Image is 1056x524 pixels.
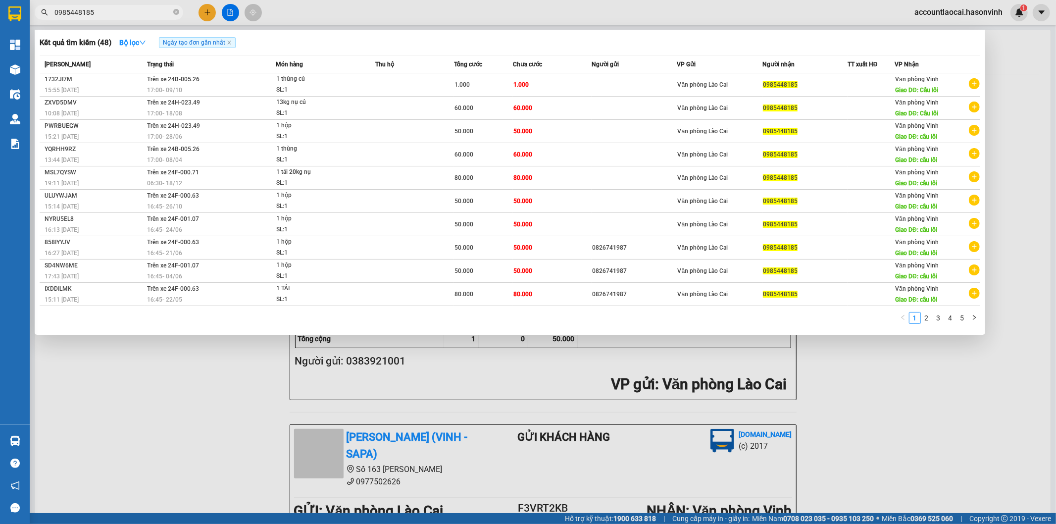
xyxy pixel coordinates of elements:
div: 1 tải 20kg nụ [276,167,351,178]
div: 0826741987 [592,243,676,253]
span: Giao DĐ: cầu lồi [895,296,937,303]
a: 2 [921,313,932,323]
a: 1 [909,313,920,323]
span: Người nhận [762,61,795,68]
h1: Giao dọc đường [52,57,183,126]
span: plus-circle [969,218,980,229]
span: 1.000 [454,81,470,88]
span: Văn phòng Lào Cai [678,267,728,274]
h2: F3VRT2KB [5,57,80,74]
button: right [968,312,980,324]
span: 16:13 [DATE] [45,226,79,233]
b: [PERSON_NAME] (Vinh - Sapa) [42,12,149,51]
span: Văn phòng Vinh [895,262,939,269]
div: 1 hộp [276,190,351,201]
span: message [10,503,20,513]
span: notification [10,481,20,490]
span: search [41,9,48,16]
span: 16:45 - 24/06 [147,226,182,233]
span: 16:45 - 22/05 [147,296,182,303]
span: Tổng cước [454,61,482,68]
span: Trên xe 24B-005.26 [147,76,200,83]
span: Văn phòng Vinh [895,122,939,129]
span: Văn phòng Lào Cai [678,151,728,158]
span: 0985448185 [763,244,798,251]
b: [DOMAIN_NAME] [132,8,239,24]
li: Next Page [968,312,980,324]
span: left [900,314,906,320]
span: 16:27 [DATE] [45,250,79,257]
div: SL: 1 [276,131,351,142]
span: 60.000 [513,151,532,158]
span: down [139,39,146,46]
span: 17:43 [DATE] [45,273,79,280]
span: Văn phòng Lào Cai [678,221,728,228]
span: 50.000 [454,221,473,228]
div: SL: 1 [276,294,351,305]
span: Trạng thái [147,61,174,68]
span: 06:30 - 18/12 [147,180,182,187]
strong: Bộ lọc [119,39,146,47]
img: warehouse-icon [10,114,20,124]
span: plus-circle [969,241,980,252]
span: plus-circle [969,264,980,275]
span: Trên xe 24F-001.07 [147,262,199,269]
img: solution-icon [10,139,20,149]
span: Văn phòng Vinh [895,76,939,83]
div: MSL7QYSW [45,167,144,178]
span: 15:14 [DATE] [45,203,79,210]
span: 16:45 - 21/06 [147,250,182,257]
span: 0985448185 [763,291,798,298]
div: 0826741987 [592,289,676,300]
span: 17:00 - 18/08 [147,110,182,117]
span: 16:45 - 04/06 [147,273,182,280]
div: 1 hộp [276,213,351,224]
span: Giao DĐ: cầu lồi [895,180,937,187]
span: Văn phòng Lào Cai [678,128,728,135]
div: SL: 1 [276,108,351,119]
span: 0985448185 [763,128,798,135]
div: 0826741987 [592,266,676,276]
span: 0985448185 [763,81,798,88]
span: Món hàng [276,61,303,68]
span: 15:55 [DATE] [45,87,79,94]
div: 1 hộp [276,120,351,131]
span: Chưa cước [513,61,542,68]
span: 10:08 [DATE] [45,110,79,117]
li: 4 [945,312,956,324]
span: 60.000 [454,151,473,158]
div: SL: 1 [276,201,351,212]
button: left [897,312,909,324]
span: [PERSON_NAME] [45,61,91,68]
span: 19:11 [DATE] [45,180,79,187]
span: 17:00 - 28/06 [147,133,182,140]
div: SL: 1 [276,85,351,96]
div: 1 hộp [276,237,351,248]
span: 15:11 [DATE] [45,296,79,303]
span: Trên xe 24F-000.63 [147,285,199,292]
span: Văn phòng Lào Cai [678,81,728,88]
div: 1 hộp [276,260,351,271]
span: Giao DĐ: cầu lồi [895,133,937,140]
li: 5 [956,312,968,324]
span: 60.000 [454,105,473,111]
span: 80.000 [454,174,473,181]
span: plus-circle [969,195,980,206]
div: 1732JI7M [45,74,144,85]
span: Trên xe 24H-023.49 [147,99,200,106]
div: NYRU5EL8 [45,214,144,224]
span: 50.000 [454,244,473,251]
span: 60.000 [513,105,532,111]
li: Previous Page [897,312,909,324]
span: 0985448185 [763,151,798,158]
span: 17:00 - 09/10 [147,87,182,94]
div: SL: 1 [276,271,351,282]
a: 3 [933,313,944,323]
span: 50.000 [513,198,532,205]
span: 0985448185 [763,174,798,181]
button: Bộ lọcdown [111,35,154,51]
span: 0985448185 [763,221,798,228]
span: 50.000 [454,198,473,205]
span: Văn phòng Lào Cai [678,291,728,298]
span: 80.000 [513,291,532,298]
